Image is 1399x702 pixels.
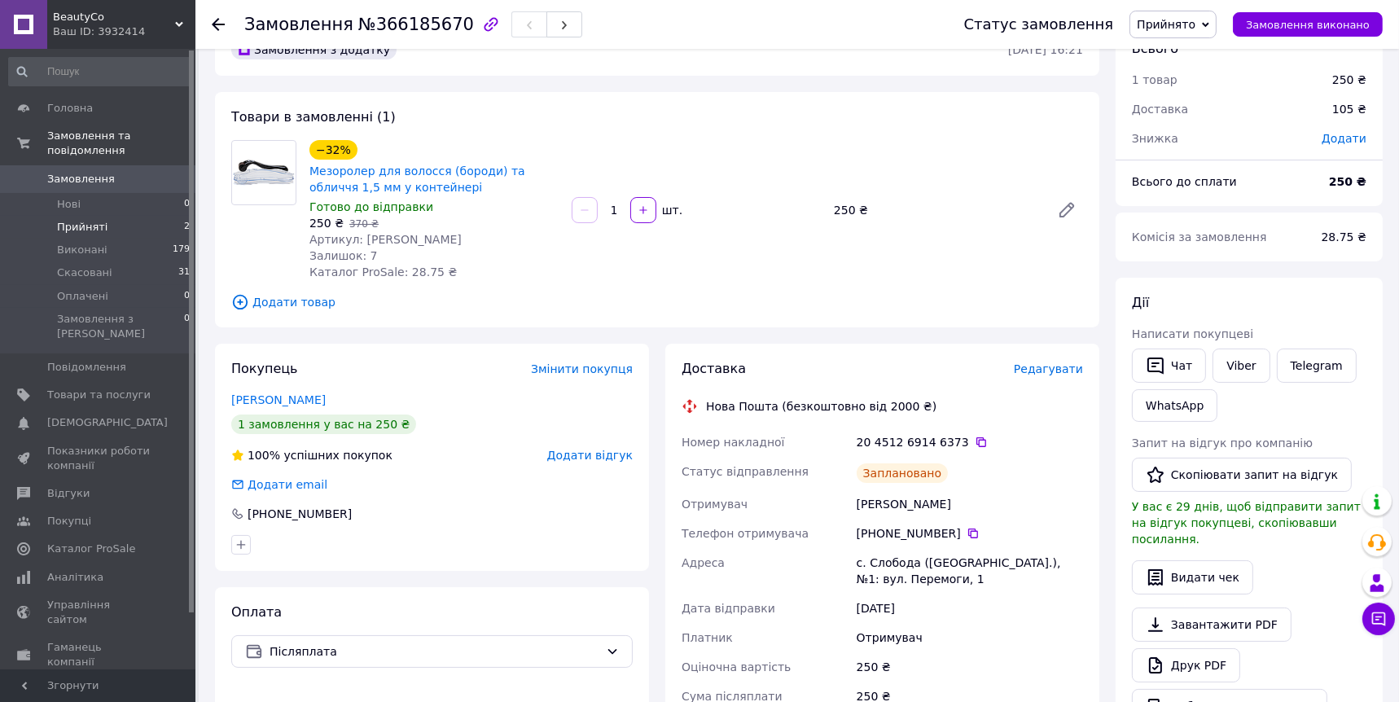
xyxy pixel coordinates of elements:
[184,289,190,304] span: 0
[682,527,809,540] span: Телефон отримувача
[231,40,397,59] div: Замовлення з додатку
[358,15,474,34] span: №366185670
[231,447,393,463] div: успішних покупок
[184,312,190,341] span: 0
[682,436,785,449] span: Номер накладної
[8,57,191,86] input: Пошук
[682,498,748,511] span: Отримувач
[47,514,91,529] span: Покупці
[682,631,733,644] span: Платник
[231,293,1083,311] span: Додати товар
[246,506,353,522] div: [PHONE_NUMBER]
[1132,103,1188,116] span: Доставка
[57,220,107,235] span: Прийняті
[1362,603,1395,635] button: Чат з покупцем
[1132,349,1206,383] button: Чат
[682,660,791,673] span: Оціночна вартість
[57,312,184,341] span: Замовлення з [PERSON_NAME]
[857,525,1083,542] div: [PHONE_NUMBER]
[232,141,296,204] img: Мезоролер для волосся (бороди) та обличчя 1,5 мм у контейнері
[1014,362,1083,375] span: Редагувати
[1132,327,1253,340] span: Написати покупцеві
[702,398,941,415] div: Нова Пошта (безкоштовно від 2000 ₴)
[244,15,353,34] span: Замовлення
[1008,43,1083,56] time: [DATE] 16:21
[857,463,949,483] div: Заплановано
[309,217,344,230] span: 250 ₴
[53,24,195,39] div: Ваш ID: 3932414
[1322,132,1366,145] span: Додати
[1132,458,1352,492] button: Скопіювати запит на відгук
[47,598,151,627] span: Управління сайтом
[173,243,190,257] span: 179
[1213,349,1270,383] a: Viber
[1132,500,1361,546] span: У вас є 29 днів, щоб відправити запит на відгук покупцеві, скопіювавши посилання.
[53,10,175,24] span: BeautyCo
[1277,349,1357,383] a: Telegram
[231,361,298,376] span: Покупець
[682,361,746,376] span: Доставка
[682,556,725,569] span: Адреса
[853,489,1086,519] div: [PERSON_NAME]
[827,199,1044,222] div: 250 ₴
[309,249,378,262] span: Залишок: 7
[47,360,126,375] span: Повідомлення
[547,449,633,462] span: Додати відгук
[1233,12,1383,37] button: Замовлення виконано
[230,476,329,493] div: Додати email
[47,444,151,473] span: Показники роботи компанії
[658,202,684,218] div: шт.
[231,604,282,620] span: Оплата
[1132,648,1240,682] a: Друк PDF
[57,265,112,280] span: Скасовані
[248,449,280,462] span: 100%
[47,388,151,402] span: Товари та послуги
[57,197,81,212] span: Нові
[1132,132,1178,145] span: Знижка
[1322,91,1376,127] div: 105 ₴
[309,233,462,246] span: Артикул: [PERSON_NAME]
[47,101,93,116] span: Головна
[184,197,190,212] span: 0
[231,109,396,125] span: Товари в замовленні (1)
[47,172,115,186] span: Замовлення
[1132,389,1217,422] a: WhatsApp
[47,640,151,669] span: Гаманець компанії
[349,218,379,230] span: 370 ₴
[1132,175,1237,188] span: Всього до сплати
[857,434,1083,450] div: 20 4512 6914 6373
[270,643,599,660] span: Післяплата
[47,570,103,585] span: Аналітика
[212,16,225,33] div: Повернутися назад
[309,165,525,194] a: Мезоролер для волосся (бороди) та обличчя 1,5 мм у контейнері
[47,415,168,430] span: [DEMOGRAPHIC_DATA]
[682,465,809,478] span: Статус відправлення
[57,289,108,304] span: Оплачені
[47,129,195,158] span: Замовлення та повідомлення
[1132,608,1292,642] a: Завантажити PDF
[309,265,457,279] span: Каталог ProSale: 28.75 ₴
[1322,230,1366,244] span: 28.75 ₴
[47,542,135,556] span: Каталог ProSale
[1132,295,1149,310] span: Дії
[1329,175,1366,188] b: 250 ₴
[246,476,329,493] div: Додати email
[1132,230,1267,244] span: Комісія за замовлення
[1050,194,1083,226] a: Редагувати
[184,220,190,235] span: 2
[853,652,1086,682] div: 250 ₴
[309,200,433,213] span: Готово до відправки
[309,140,357,160] div: −32%
[1132,560,1253,595] button: Видати чек
[1132,73,1178,86] span: 1 товар
[531,362,633,375] span: Змінити покупця
[964,16,1114,33] div: Статус замовлення
[1332,72,1366,88] div: 250 ₴
[47,486,90,501] span: Відгуки
[1246,19,1370,31] span: Замовлення виконано
[178,265,190,280] span: 31
[1137,18,1195,31] span: Прийнято
[853,548,1086,594] div: с. Слобода ([GEOGRAPHIC_DATA].), №1: вул. Перемоги, 1
[682,602,775,615] span: Дата відправки
[853,623,1086,652] div: Отримувач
